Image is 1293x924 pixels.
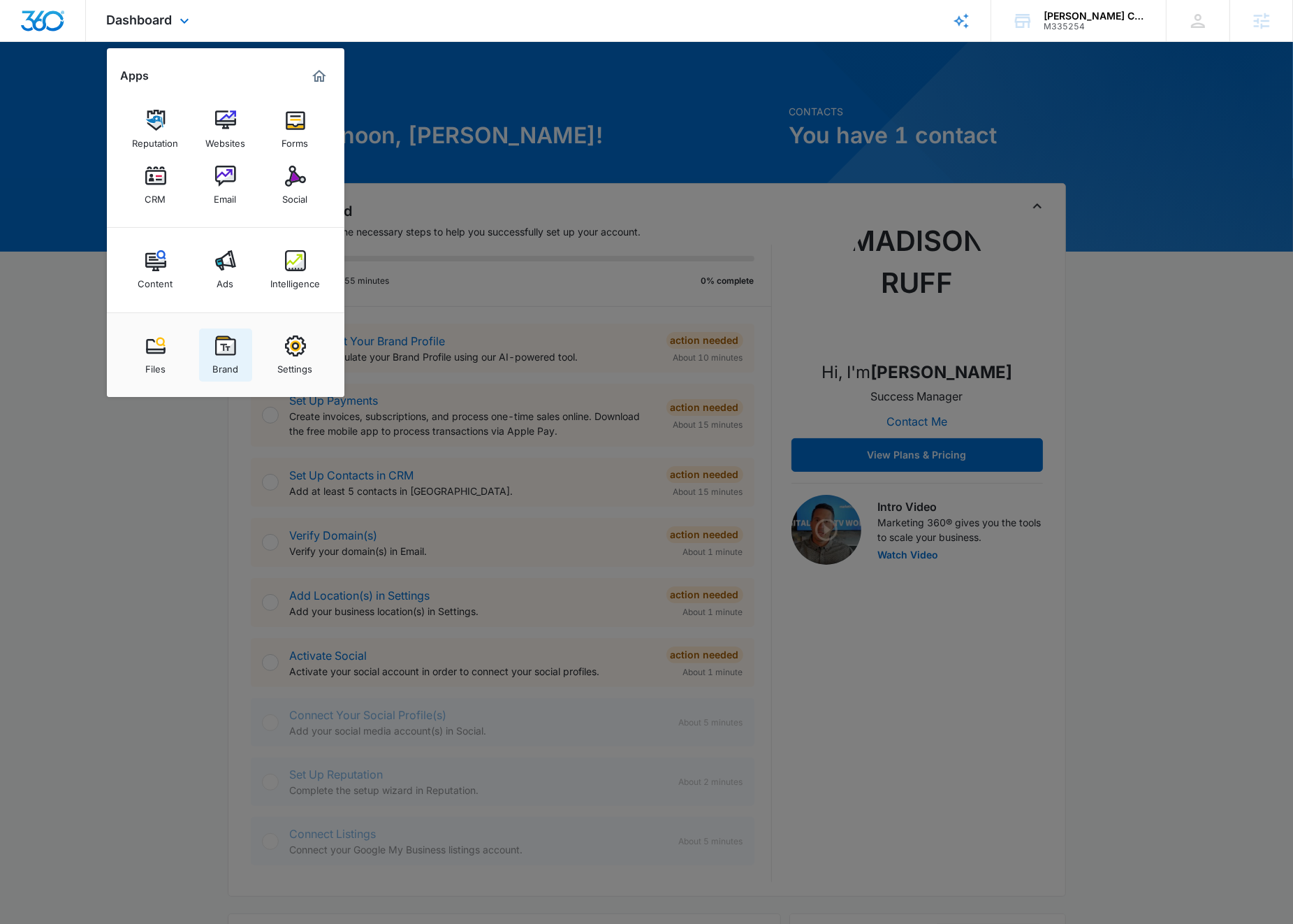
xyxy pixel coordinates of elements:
[107,13,173,27] span: Dashboard
[269,329,322,382] a: Settings
[269,243,322,296] a: Intelligence
[129,329,182,382] a: Files
[214,187,237,205] div: Email
[121,69,149,82] h2: Apps
[129,243,182,296] a: Content
[269,159,322,212] a: Social
[199,103,252,156] a: Websites
[129,103,182,156] a: Reputation
[129,159,182,212] a: CRM
[282,131,309,149] div: Forms
[269,103,322,156] a: Forms
[270,271,320,289] div: Intelligence
[217,271,234,289] div: Ads
[145,356,166,375] div: Files
[138,271,173,289] div: Content
[205,131,245,149] div: Websites
[145,187,166,205] div: CRM
[1044,10,1146,22] div: account name
[1044,22,1146,31] div: account id
[199,159,252,212] a: Email
[308,65,330,87] a: Marketing 360® Dashboard
[283,187,308,205] div: Social
[199,243,252,296] a: Ads
[212,356,238,375] div: Brand
[133,131,179,149] div: Reputation
[278,356,313,375] div: Settings
[199,329,252,382] a: Brand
